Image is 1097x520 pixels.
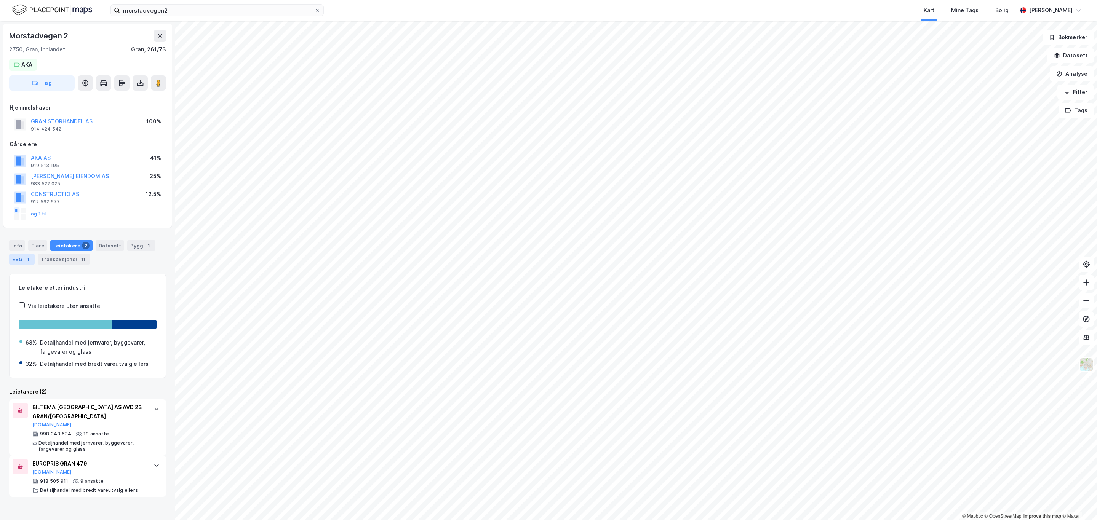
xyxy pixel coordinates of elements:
div: Mine Tags [951,6,979,15]
img: Z [1079,357,1094,372]
div: 68% [26,338,37,347]
div: 41% [150,153,161,163]
div: Hjemmelshaver [10,103,166,112]
div: 983 522 025 [31,181,60,187]
div: 25% [150,172,161,181]
button: Analyse [1050,66,1094,81]
div: EUROPRIS GRAN 479 [32,459,146,468]
div: Detaljhandel med jernvarer, byggevarer, fargevarer og glass [38,440,146,452]
div: 12.5% [146,190,161,199]
div: BILTEMA [GEOGRAPHIC_DATA] AS AVD 23 GRAN/[GEOGRAPHIC_DATA] [32,403,146,421]
div: Leietakere etter industri [19,283,157,292]
div: ESG [9,254,35,265]
div: Info [9,240,25,251]
div: Leietakere [50,240,93,251]
button: Filter [1057,85,1094,100]
div: [PERSON_NAME] [1029,6,1073,15]
div: Morstadvegen 2 [9,30,70,42]
div: Eiere [28,240,47,251]
div: 912 592 677 [31,199,60,205]
div: Kart [924,6,934,15]
div: Bygg [127,240,155,251]
div: 32% [26,359,37,368]
div: Bolig [995,6,1009,15]
button: Bokmerker [1043,30,1094,45]
div: Gran, 261/73 [131,45,166,54]
div: 2 [82,242,90,249]
div: 914 424 542 [31,126,61,132]
div: 100% [146,117,161,126]
div: Detaljhandel med bredt vareutvalg ellers [40,359,149,368]
div: 9 ansatte [80,478,104,484]
div: Gårdeiere [10,140,166,149]
div: 2750, Gran, Innlandet [9,45,65,54]
button: Tag [9,75,75,91]
div: 1 [145,242,152,249]
div: 1 [24,255,32,263]
div: Detaljhandel med bredt vareutvalg ellers [40,487,138,493]
div: Leietakere (2) [9,387,166,396]
a: Improve this map [1023,514,1061,519]
button: [DOMAIN_NAME] [32,422,72,428]
button: [DOMAIN_NAME] [32,469,72,475]
div: 998 343 534 [40,431,71,437]
div: Detaljhandel med jernvarer, byggevarer, fargevarer og glass [40,338,156,356]
div: Vis leietakere uten ansatte [28,301,100,311]
img: logo.f888ab2527a4732fd821a326f86c7f29.svg [12,3,92,17]
div: Datasett [96,240,124,251]
input: Søk på adresse, matrikkel, gårdeiere, leietakere eller personer [120,5,314,16]
div: 11 [79,255,87,263]
a: Mapbox [962,514,983,519]
button: Datasett [1047,48,1094,63]
button: Tags [1059,103,1094,118]
div: AKA [21,60,32,69]
div: 19 ansatte [83,431,109,437]
a: OpenStreetMap [985,514,1022,519]
iframe: Chat Widget [1059,483,1097,520]
div: Transaksjoner [38,254,90,265]
div: 919 513 195 [31,163,59,169]
div: 918 505 911 [40,478,68,484]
